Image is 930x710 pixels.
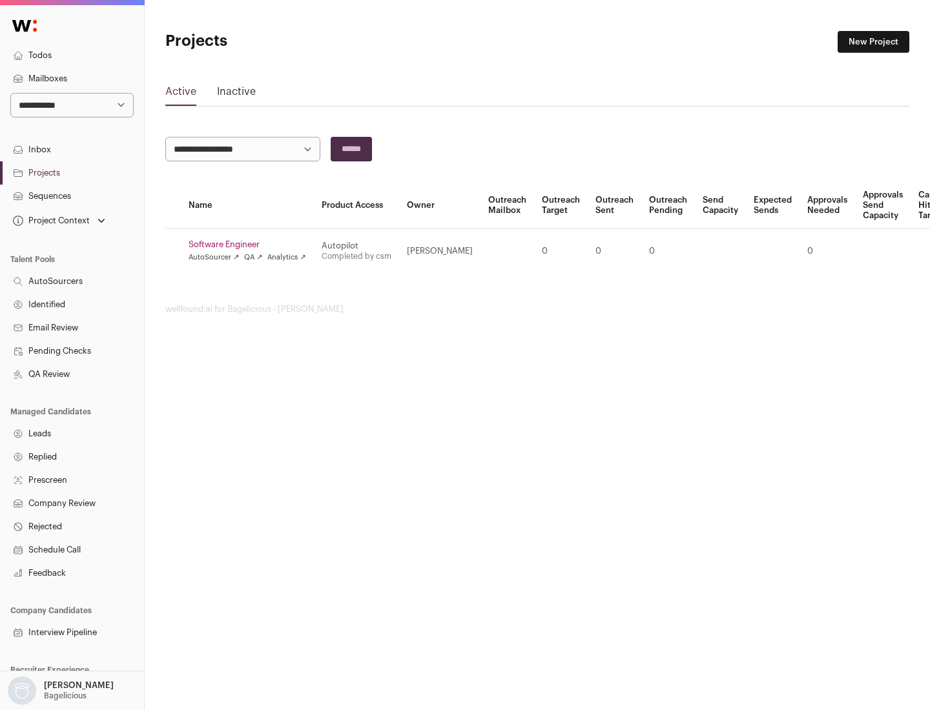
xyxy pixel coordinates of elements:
[800,229,855,274] td: 0
[480,182,534,229] th: Outreach Mailbox
[189,239,306,250] a: Software Engineer
[322,252,391,260] a: Completed by csm
[838,31,909,53] a: New Project
[5,13,44,39] img: Wellfound
[10,216,90,226] div: Project Context
[399,182,480,229] th: Owner
[189,252,239,263] a: AutoSourcer ↗
[534,229,588,274] td: 0
[641,182,695,229] th: Outreach Pending
[314,182,399,229] th: Product Access
[44,691,87,701] p: Bagelicious
[641,229,695,274] td: 0
[267,252,305,263] a: Analytics ↗
[588,182,641,229] th: Outreach Sent
[8,676,36,705] img: nopic.png
[534,182,588,229] th: Outreach Target
[181,182,314,229] th: Name
[695,182,746,229] th: Send Capacity
[855,182,911,229] th: Approvals Send Capacity
[588,229,641,274] td: 0
[165,84,196,105] a: Active
[746,182,800,229] th: Expected Sends
[44,680,114,691] p: [PERSON_NAME]
[217,84,256,105] a: Inactive
[244,252,262,263] a: QA ↗
[322,241,391,251] div: Autopilot
[165,304,909,314] footer: wellfound:ai for Bagelicious - [PERSON_NAME]
[399,229,480,274] td: [PERSON_NAME]
[165,31,413,52] h1: Projects
[5,676,116,705] button: Open dropdown
[800,182,855,229] th: Approvals Needed
[10,212,108,230] button: Open dropdown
